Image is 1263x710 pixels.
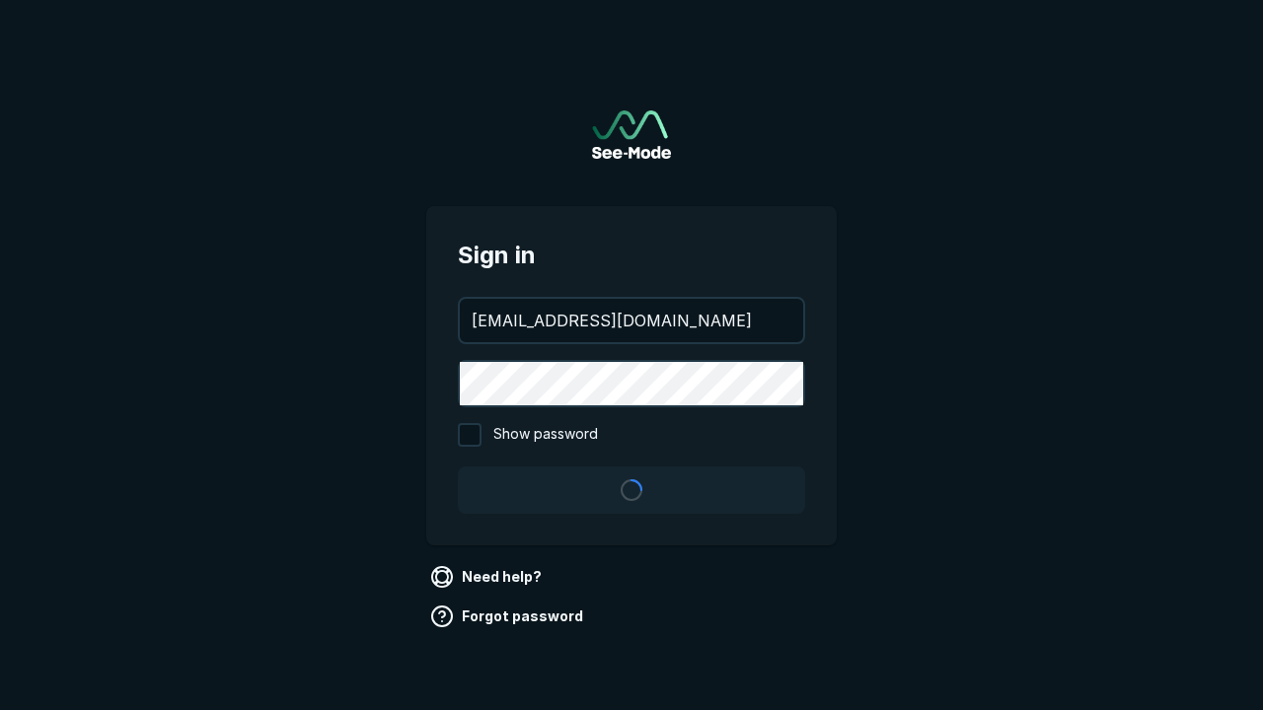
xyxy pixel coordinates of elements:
a: Forgot password [426,601,591,632]
span: Show password [493,423,598,447]
img: See-Mode Logo [592,110,671,159]
a: Go to sign in [592,110,671,159]
span: Sign in [458,238,805,273]
a: Need help? [426,561,550,593]
input: your@email.com [460,299,803,342]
